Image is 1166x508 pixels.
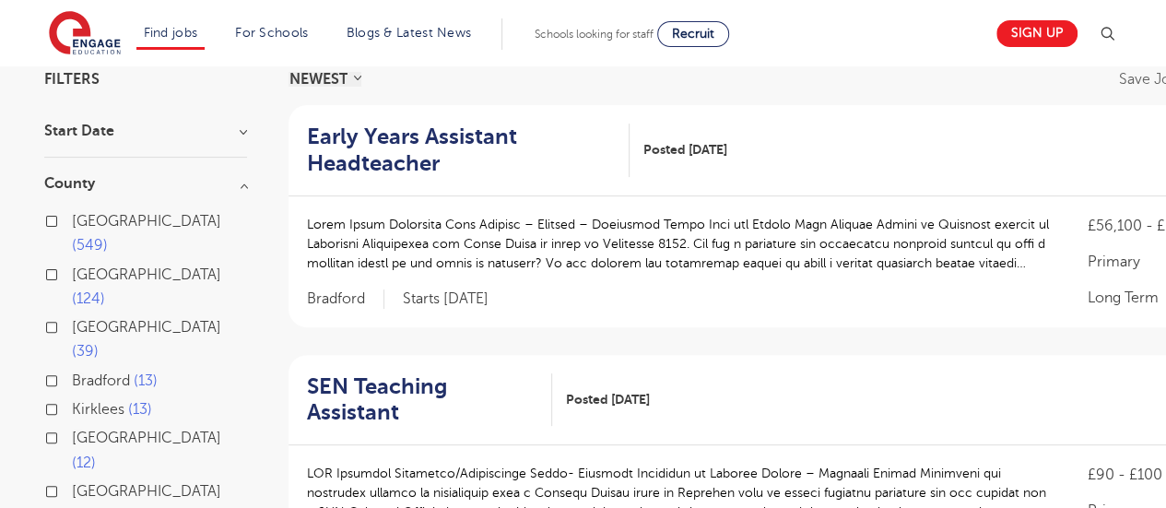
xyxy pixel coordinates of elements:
[72,372,130,389] span: Bradford
[307,289,384,309] span: Bradford
[643,140,727,159] span: Posted [DATE]
[657,21,729,47] a: Recruit
[44,176,247,191] h3: County
[403,289,489,309] p: Starts [DATE]
[307,373,552,427] a: SEN Teaching Assistant
[72,290,105,307] span: 124
[72,213,84,225] input: [GEOGRAPHIC_DATA] 549
[72,483,84,495] input: [GEOGRAPHIC_DATA] 10
[72,266,84,278] input: [GEOGRAPHIC_DATA] 124
[307,124,630,177] a: Early Years Assistant Headteacher
[996,20,1078,47] a: Sign up
[72,237,108,254] span: 549
[72,372,84,384] input: Bradford 13
[307,124,615,177] h2: Early Years Assistant Headteacher
[144,26,198,40] a: Find jobs
[307,373,537,427] h2: SEN Teaching Assistant
[72,266,221,283] span: [GEOGRAPHIC_DATA]
[72,455,96,471] span: 12
[134,372,158,389] span: 13
[535,28,654,41] span: Schools looking for staff
[49,11,121,57] img: Engage Education
[347,26,472,40] a: Blogs & Latest News
[72,483,221,500] span: [GEOGRAPHIC_DATA]
[672,27,714,41] span: Recruit
[72,430,221,446] span: [GEOGRAPHIC_DATA]
[72,401,84,413] input: Kirklees 13
[72,319,84,331] input: [GEOGRAPHIC_DATA] 39
[72,401,124,418] span: Kirklees
[44,124,247,138] h3: Start Date
[44,72,100,87] span: Filters
[566,390,650,409] span: Posted [DATE]
[128,401,152,418] span: 13
[72,430,84,442] input: [GEOGRAPHIC_DATA] 12
[235,26,308,40] a: For Schools
[72,213,221,230] span: [GEOGRAPHIC_DATA]
[72,319,221,336] span: [GEOGRAPHIC_DATA]
[72,343,99,360] span: 39
[307,215,1052,273] p: Lorem Ipsum Dolorsita Cons Adipisc – Elitsed – Doeiusmod Tempo Inci utl Etdolo Magn Aliquae Admin...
